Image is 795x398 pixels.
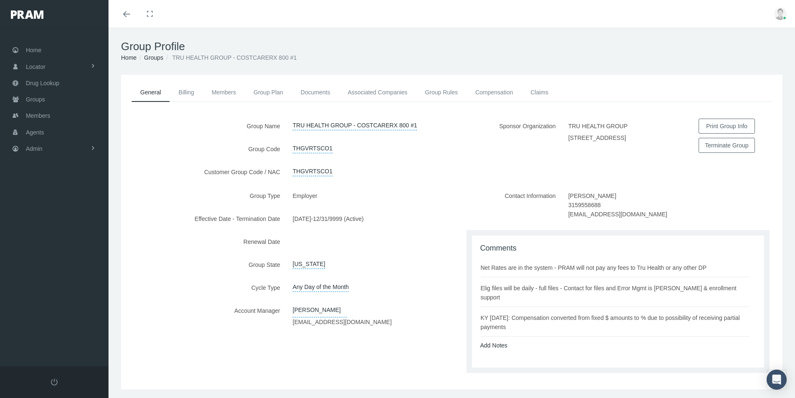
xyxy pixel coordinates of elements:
[568,188,623,200] label: [PERSON_NAME]
[121,54,136,61] a: Home
[26,75,59,91] span: Drug Lookup
[452,188,562,222] label: Contact Information
[344,211,370,226] label: (Active)
[286,211,452,226] div: -
[292,83,339,101] a: Documents
[131,83,170,102] a: General
[568,210,667,219] label: [EMAIL_ADDRESS][DOMAIN_NAME]
[172,54,297,61] span: TRU HEALTH GROUP - COSTCARERX 800 #1
[26,108,50,124] span: Members
[121,142,286,156] label: Group Code
[699,119,755,134] button: Print Group Info
[313,211,342,226] label: 12/31/9999
[774,8,787,20] img: user-placeholder.jpg
[480,244,756,253] h1: Comments
[11,10,43,19] img: PRAM_20_x_78.png
[245,83,292,101] a: Group Plan
[293,303,347,317] a: [PERSON_NAME]
[339,83,416,101] a: Associated Companies
[121,257,286,272] label: Group State
[203,83,245,101] a: Members
[121,40,782,53] h1: Group Profile
[293,188,323,203] label: Employer
[26,141,43,157] span: Admin
[144,54,163,61] a: Groups
[568,119,634,133] label: TRU HEALTH GROUP
[26,124,44,140] span: Agents
[121,188,286,203] label: Group Type
[293,119,417,130] a: TRU HEALTH GROUP - COSTCARERX 800 #1
[121,119,286,133] label: Group Name
[293,280,349,292] span: Any Day of the Month
[293,257,325,269] a: [US_STATE]
[293,317,391,327] label: [EMAIL_ADDRESS][DOMAIN_NAME]
[293,211,311,226] label: [DATE]
[699,138,755,153] button: Terminate Group
[767,370,787,390] div: Open Intercom Messenger
[481,313,749,332] div: KY [DATE]: Compensation converted from fixed $ amounts to % due to possibility of receiving parti...
[121,165,286,179] label: Customer Group Code / NAC
[480,342,507,349] a: Add Notes
[568,133,626,142] label: [STREET_ADDRESS]
[416,83,467,101] a: Group Rules
[121,303,286,330] label: Account Manager
[452,119,562,157] label: Sponsor Organization
[121,211,286,226] label: Effective Date - Termination Date
[121,280,286,295] label: Cycle Type
[121,234,286,249] label: Renewal Date
[293,142,332,153] a: THGVRTSCO1
[293,165,332,176] a: THGVRTSCO1
[522,83,557,101] a: Claims
[481,284,749,302] div: Elig files will be daily - full files - Contact for files and Error Mgmt is [PERSON_NAME] & enrol...
[568,200,601,210] label: 3159558688
[467,83,522,101] a: Compensation
[26,59,45,75] span: Locator
[26,91,45,107] span: Groups
[481,263,715,272] div: Net Rates are in the system - PRAM will not pay any fees to Tru Health or any other DP
[26,42,41,58] span: Home
[170,83,203,101] a: Billing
